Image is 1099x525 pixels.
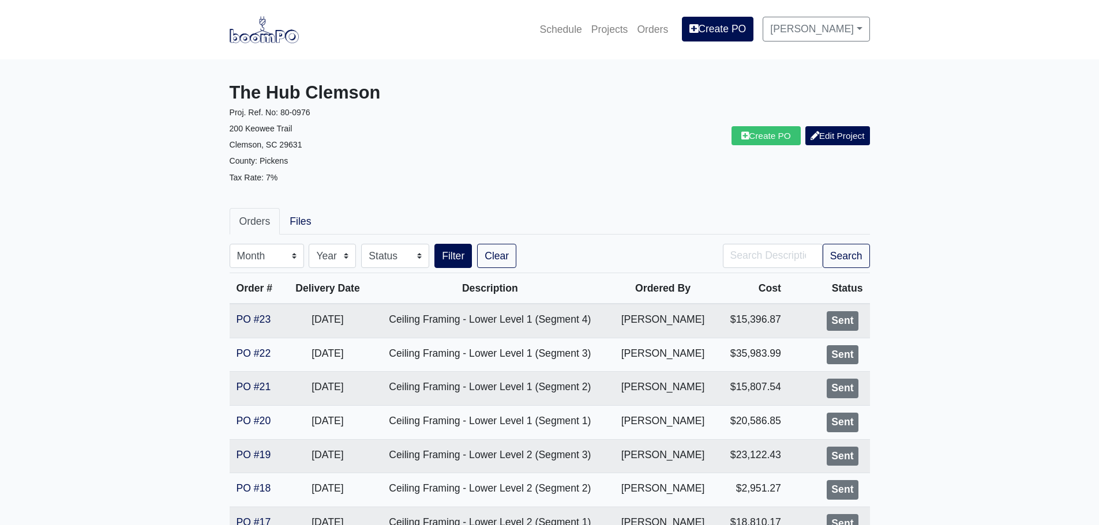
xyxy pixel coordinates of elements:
td: Ceiling Framing - Lower Level 2 (Segment 3) [371,439,609,473]
a: Orders [230,208,280,235]
img: boomPO [230,16,299,43]
th: Ordered By [609,273,717,304]
td: $20,586.85 [717,405,788,439]
a: PO #18 [237,482,271,494]
a: Projects [587,17,633,42]
td: Ceiling Framing - Lower Level 1 (Segment 3) [371,338,609,372]
h3: The Hub Clemson [230,82,541,104]
td: [PERSON_NAME] [609,304,717,338]
td: $15,807.54 [717,372,788,406]
td: [PERSON_NAME] [609,338,717,372]
small: Tax Rate: 7% [230,173,278,182]
td: [PERSON_NAME] [609,372,717,406]
td: Ceiling Framing - Lower Level 1 (Segment 1) [371,405,609,439]
td: Ceiling Framing - Lower Level 1 (Segment 2) [371,372,609,406]
small: County: Pickens [230,156,288,165]
td: $35,983.99 [717,338,788,372]
a: Edit Project [805,126,870,145]
td: $15,396.87 [717,304,788,338]
input: Search [723,244,823,268]
a: PO #19 [237,449,271,460]
a: [PERSON_NAME] [763,17,869,41]
td: [DATE] [284,473,371,507]
a: Orders [632,17,673,42]
td: $23,122.43 [717,439,788,473]
a: Create PO [682,17,753,41]
td: [DATE] [284,439,371,473]
div: Sent [827,311,858,331]
div: Sent [827,480,858,500]
td: [PERSON_NAME] [609,405,717,439]
small: Clemson, SC 29631 [230,140,302,149]
td: [DATE] [284,405,371,439]
a: PO #21 [237,381,271,392]
a: PO #23 [237,314,271,325]
a: Create PO [732,126,801,145]
th: Cost [717,273,788,304]
a: PO #20 [237,415,271,426]
td: [PERSON_NAME] [609,473,717,507]
div: Sent [827,413,858,432]
td: Ceiling Framing - Lower Level 1 (Segment 4) [371,304,609,338]
a: Schedule [535,17,586,42]
small: 200 Keowee Trail [230,124,292,133]
td: Ceiling Framing - Lower Level 2 (Segment 2) [371,473,609,507]
a: Clear [477,244,516,268]
a: Files [280,208,321,235]
th: Description [371,273,609,304]
th: Status [788,273,870,304]
small: Proj. Ref. No: 80-0976 [230,108,310,117]
td: [PERSON_NAME] [609,439,717,473]
a: PO #22 [237,348,271,359]
th: Order # [230,273,285,304]
div: Sent [827,447,858,466]
button: Filter [434,244,472,268]
div: Sent [827,345,858,365]
th: Delivery Date [284,273,371,304]
td: [DATE] [284,372,371,406]
td: [DATE] [284,338,371,372]
td: [DATE] [284,304,371,338]
td: $2,951.27 [717,473,788,507]
div: Sent [827,379,858,398]
button: Search [823,244,870,268]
